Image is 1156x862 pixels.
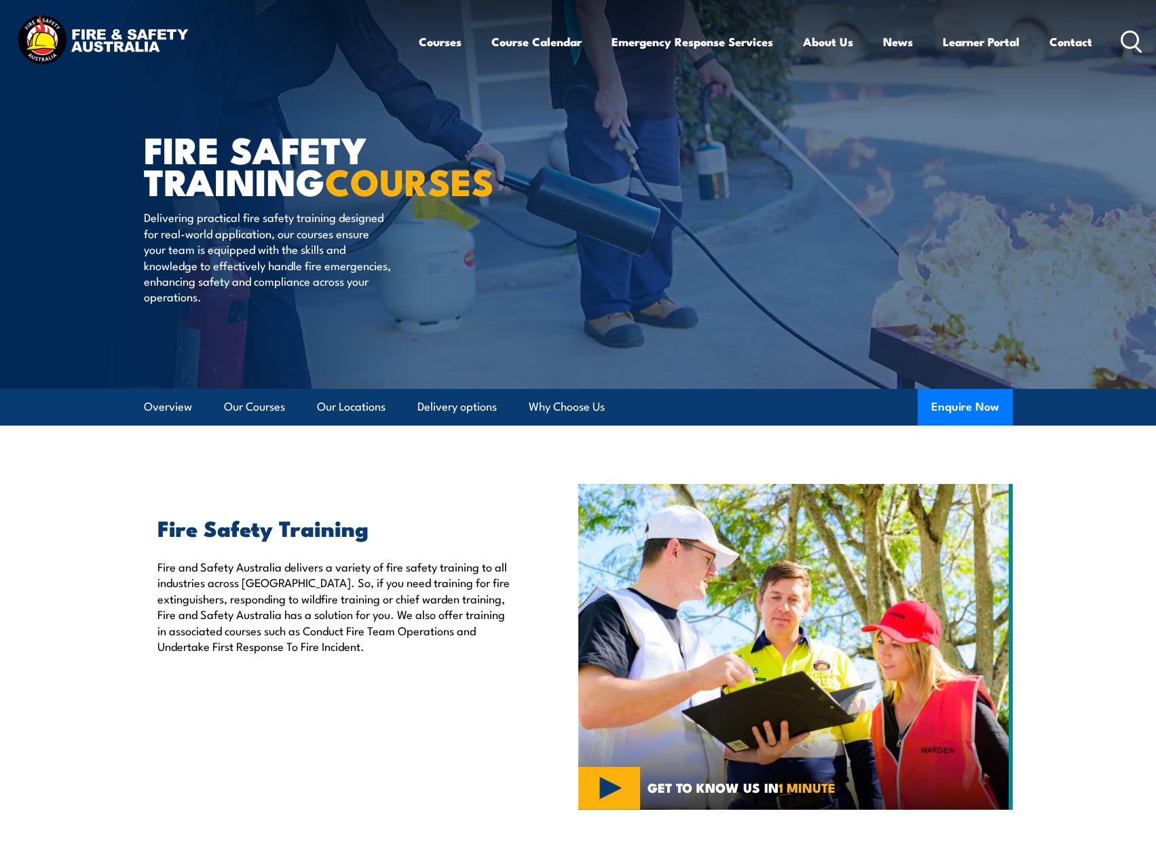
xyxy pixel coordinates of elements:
h2: Fire Safety Training [157,518,516,537]
a: Learner Portal [943,24,1020,60]
h1: FIRE SAFETY TRAINING [144,133,479,196]
strong: 1 MINUTE [779,777,836,797]
a: Delivery options [417,389,497,425]
strong: COURSES [325,152,494,208]
a: Why Choose Us [529,389,605,425]
a: Emergency Response Services [612,24,773,60]
a: Contact [1049,24,1092,60]
a: Our Locations [317,389,386,425]
a: About Us [803,24,853,60]
span: GET TO KNOW US IN [648,781,836,793]
p: Delivering practical fire safety training designed for real-world application, our courses ensure... [144,209,392,304]
a: Course Calendar [491,24,582,60]
a: Our Courses [224,389,285,425]
a: News [883,24,913,60]
button: Enquire Now [918,389,1013,426]
a: Overview [144,389,192,425]
a: Courses [419,24,462,60]
img: Fire Safety Training Courses [578,484,1013,810]
p: Fire and Safety Australia delivers a variety of fire safety training to all industries across [GE... [157,559,516,654]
